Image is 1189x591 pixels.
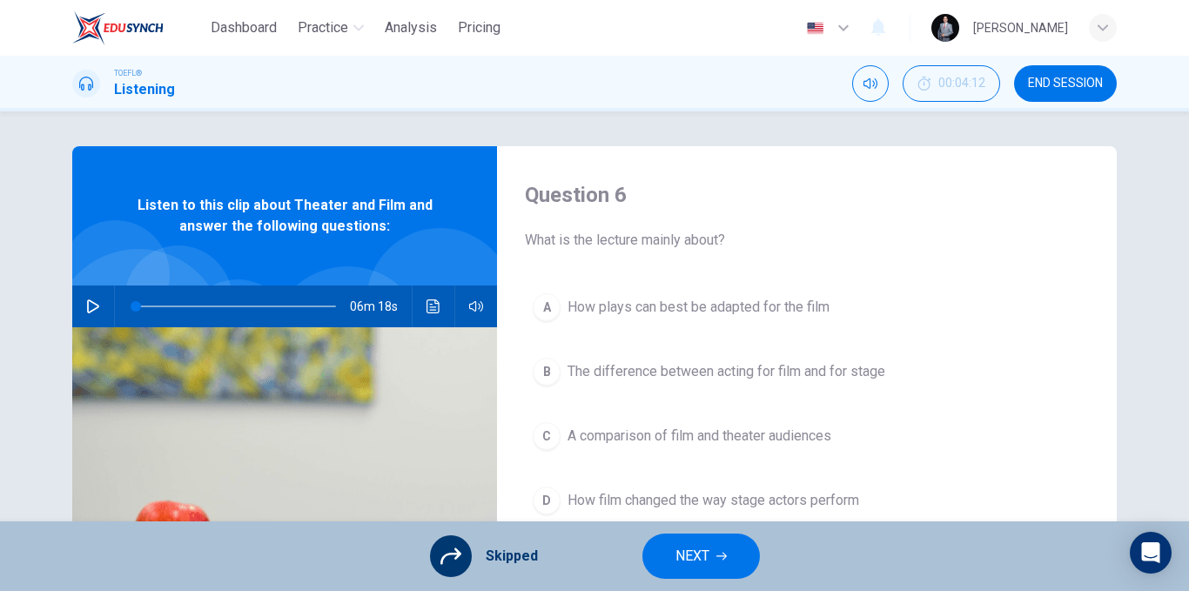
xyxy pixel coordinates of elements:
span: END SESSION [1028,77,1103,91]
button: NEXT [642,534,760,579]
div: [PERSON_NAME] [973,17,1068,38]
img: EduSynch logo [72,10,164,45]
span: Dashboard [211,17,277,38]
h4: Question 6 [525,181,1089,209]
button: Practice [291,12,371,44]
span: TOEFL® [114,67,142,79]
span: NEXT [675,544,709,568]
div: Open Intercom Messenger [1130,532,1172,574]
button: Dashboard [204,12,284,44]
div: Hide [903,65,1000,102]
img: Profile picture [931,14,959,42]
span: Analysis [385,17,437,38]
span: Practice [298,17,348,38]
a: EduSynch logo [72,10,204,45]
div: Mute [852,65,889,102]
span: 06m 18s [350,285,412,327]
button: Pricing [451,12,507,44]
span: What is the lecture mainly about? [525,230,1089,251]
button: END SESSION [1014,65,1117,102]
span: Skipped [486,546,538,567]
span: Pricing [458,17,500,38]
span: 00:04:12 [938,77,985,91]
button: 00:04:12 [903,65,1000,102]
img: en [804,22,826,35]
button: Analysis [378,12,444,44]
h1: Listening [114,79,175,100]
button: Click to see the audio transcription [420,285,447,327]
span: Listen to this clip about Theater and Film and answer the following questions: [129,195,440,237]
